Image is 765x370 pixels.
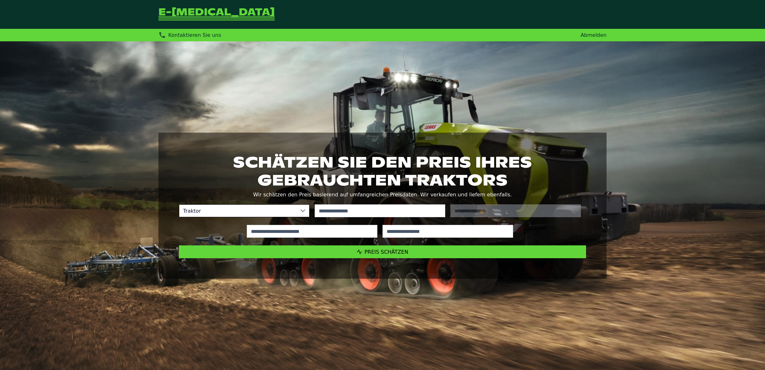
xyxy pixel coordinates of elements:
[179,153,586,189] h1: Schätzen Sie den Preis Ihres gebrauchten Traktors
[179,245,586,258] button: Preis schätzen
[365,249,408,255] span: Preis schätzen
[168,32,221,38] span: Kontaktieren Sie uns
[179,190,586,199] p: Wir schätzen den Preis basierend auf umfangreichen Preisdaten. Wir verkaufen und liefern ebenfalls.
[158,8,275,21] a: Zurück zur Startseite
[581,32,607,38] a: Abmelden
[179,205,296,217] span: Traktor
[158,31,221,39] div: Kontaktieren Sie uns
